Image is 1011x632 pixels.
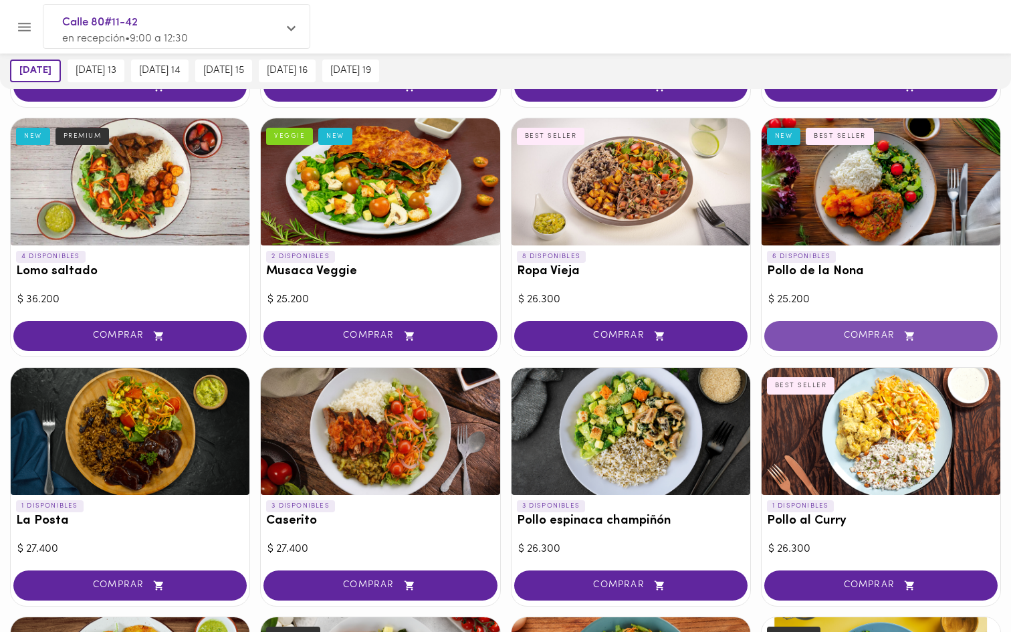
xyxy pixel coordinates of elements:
span: COMPRAR [531,330,731,342]
button: COMPRAR [263,321,497,351]
button: COMPRAR [514,570,748,601]
button: [DATE] [10,60,61,82]
span: [DATE] [19,65,51,77]
iframe: Messagebird Livechat Widget [933,554,998,619]
p: 1 DISPONIBLES [16,500,84,512]
h3: Pollo al Curry [767,514,995,528]
div: Pollo al Curry [762,368,1000,495]
button: [DATE] 19 [322,60,379,82]
span: COMPRAR [531,580,731,591]
div: $ 25.200 [267,292,493,308]
div: Lomo saltado [11,118,249,245]
p: 6 DISPONIBLES [767,251,836,263]
h3: Ropa Vieja [517,265,745,279]
button: [DATE] 14 [131,60,189,82]
p: 2 DISPONIBLES [266,251,335,263]
div: BEST SELLER [806,128,874,145]
div: NEW [767,128,801,145]
button: COMPRAR [13,570,247,601]
span: [DATE] 16 [267,65,308,77]
span: [DATE] 14 [139,65,181,77]
div: Musaca Veggie [261,118,499,245]
p: 8 DISPONIBLES [517,251,586,263]
button: COMPRAR [13,321,247,351]
div: $ 27.400 [267,542,493,557]
div: Pollo espinaca champiñón [512,368,750,495]
div: $ 27.400 [17,542,243,557]
span: COMPRAR [280,330,480,342]
div: BEST SELLER [517,128,585,145]
div: PREMIUM [55,128,110,145]
div: VEGGIE [266,128,313,145]
div: Pollo de la Nona [762,118,1000,245]
h3: Caserito [266,514,494,528]
button: COMPRAR [514,321,748,351]
span: COMPRAR [30,580,230,591]
div: NEW [318,128,352,145]
div: $ 25.200 [768,292,994,308]
span: COMPRAR [781,580,981,591]
button: [DATE] 13 [68,60,124,82]
div: $ 26.300 [768,542,994,557]
button: Menu [8,11,41,43]
button: [DATE] 16 [259,60,316,82]
span: [DATE] 19 [330,65,371,77]
span: Calle 80#11-42 [62,14,277,31]
button: COMPRAR [764,570,998,601]
button: [DATE] 15 [195,60,252,82]
h3: La Posta [16,514,244,528]
span: [DATE] 13 [76,65,116,77]
div: BEST SELLER [767,377,835,395]
div: Caserito [261,368,499,495]
div: $ 26.300 [518,292,744,308]
h3: Musaca Veggie [266,265,494,279]
button: COMPRAR [764,321,998,351]
span: [DATE] 15 [203,65,244,77]
p: 3 DISPONIBLES [266,500,335,512]
div: La Posta [11,368,249,495]
div: $ 26.300 [518,542,744,557]
span: COMPRAR [280,580,480,591]
button: COMPRAR [263,570,497,601]
span: COMPRAR [30,330,230,342]
span: en recepción • 9:00 a 12:30 [62,33,188,44]
div: NEW [16,128,50,145]
p: 4 DISPONIBLES [16,251,86,263]
p: 1 DISPONIBLES [767,500,834,512]
h3: Lomo saltado [16,265,244,279]
div: Ropa Vieja [512,118,750,245]
h3: Pollo espinaca champiñón [517,514,745,528]
h3: Pollo de la Nona [767,265,995,279]
p: 3 DISPONIBLES [517,500,586,512]
span: COMPRAR [781,330,981,342]
div: $ 36.200 [17,292,243,308]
